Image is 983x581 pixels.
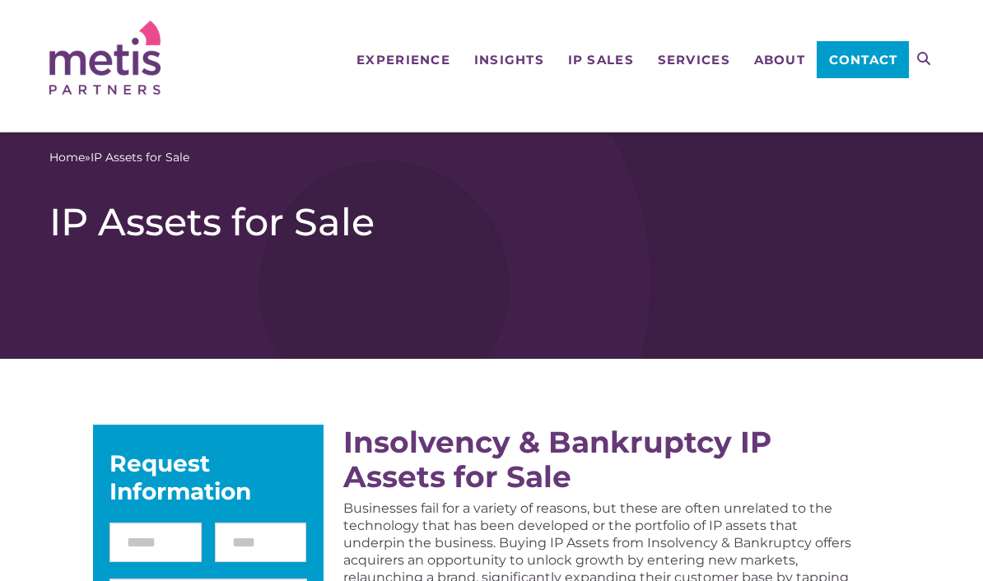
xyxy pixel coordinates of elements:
a: Contact [817,41,910,78]
div: Request Information [109,449,307,505]
a: Home [49,149,85,166]
img: Metis Partners [49,21,161,95]
span: IP Assets for Sale [91,149,189,166]
span: Experience [356,53,450,66]
span: IP Sales [568,53,634,66]
a: Insolvency & Bankruptcy IP Assets for Sale [343,424,771,495]
span: About [754,53,805,66]
span: Insights [474,53,544,66]
span: Contact [829,53,898,66]
h1: IP Assets for Sale [49,199,934,245]
span: » [49,149,189,166]
span: Services [658,53,730,66]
